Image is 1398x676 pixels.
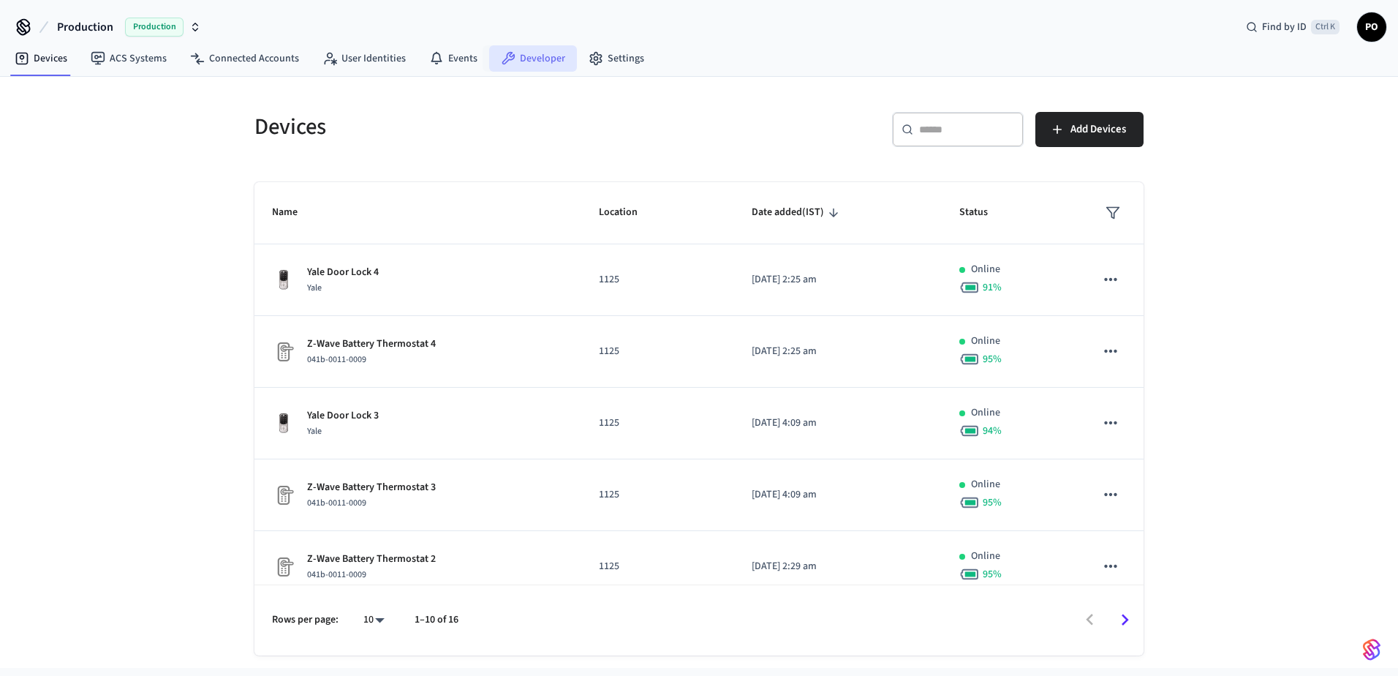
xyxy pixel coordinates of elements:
[272,412,295,435] img: Yale Assure Touchscreen Wifi Smart Lock, Satin Nickel, Front
[79,45,178,72] a: ACS Systems
[971,477,1000,492] p: Online
[272,555,295,579] img: Placeholder Lock Image
[417,45,489,72] a: Events
[1262,20,1307,34] span: Find by ID
[752,201,843,224] span: Date added(IST)
[272,484,295,507] img: Placeholder Lock Image
[307,353,366,366] span: 041b-0011-0009
[272,201,317,224] span: Name
[307,265,379,280] p: Yale Door Lock 4
[599,272,717,288] p: 1125
[752,344,924,359] p: [DATE] 2:25 am
[577,45,656,72] a: Settings
[752,416,924,431] p: [DATE] 4:09 am
[307,497,366,509] span: 041b-0011-0009
[311,45,417,72] a: User Identities
[1311,20,1340,34] span: Ctrl K
[599,559,717,574] p: 1125
[971,334,1000,349] p: Online
[307,552,436,567] p: Z-Wave Battery Thermostat 2
[307,282,322,294] span: Yale
[307,480,436,495] p: Z-Wave Battery Thermostat 3
[1108,603,1142,637] button: Go to next page
[307,568,366,581] span: 041b-0011-0009
[178,45,311,72] a: Connected Accounts
[983,280,1002,295] span: 91 %
[1357,12,1386,42] button: PO
[307,425,322,437] span: Yale
[983,495,1002,510] span: 95 %
[356,609,391,631] div: 10
[57,18,113,36] span: Production
[1070,120,1126,139] span: Add Devices
[959,201,1007,224] span: Status
[971,262,1000,277] p: Online
[489,45,577,72] a: Developer
[752,272,924,288] p: [DATE] 2:25 am
[599,344,717,359] p: 1125
[752,559,924,574] p: [DATE] 2:29 am
[983,424,1002,438] span: 94 %
[1234,14,1351,40] div: Find by IDCtrl K
[1035,112,1144,147] button: Add Devices
[272,612,339,628] p: Rows per page:
[415,612,458,628] p: 1–10 of 16
[983,567,1002,582] span: 95 %
[971,405,1000,421] p: Online
[599,487,717,503] p: 1125
[983,352,1002,367] span: 95 %
[254,112,690,142] h5: Devices
[971,549,1000,564] p: Online
[272,340,295,364] img: Placeholder Lock Image
[752,487,924,503] p: [DATE] 4:09 am
[307,408,379,424] p: Yale Door Lock 3
[125,18,184,37] span: Production
[599,201,657,224] span: Location
[3,45,79,72] a: Devices
[599,416,717,431] p: 1125
[1359,14,1385,40] span: PO
[1363,638,1380,661] img: SeamLogoGradient.69752ec5.svg
[307,337,436,352] p: Z-Wave Battery Thermostat 4
[272,268,295,292] img: Yale Assure Touchscreen Wifi Smart Lock, Satin Nickel, Front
